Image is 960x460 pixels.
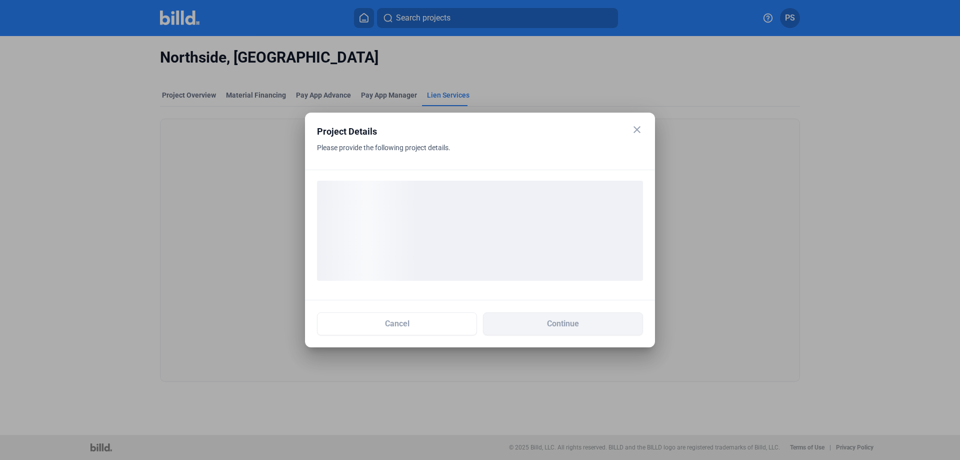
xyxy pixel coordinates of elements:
button: Cancel [317,312,477,335]
mat-icon: close [631,124,643,136]
div: loading [317,181,643,281]
div: Please provide the following project details. [317,141,618,170]
div: Project Details [317,125,618,139]
button: Continue [483,312,643,335]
